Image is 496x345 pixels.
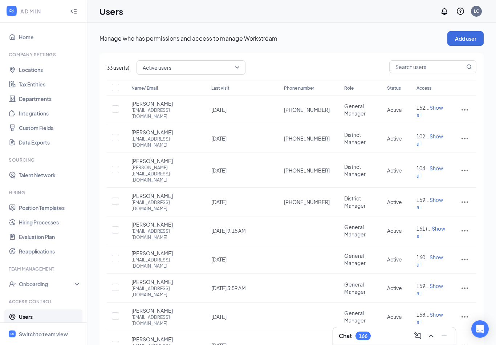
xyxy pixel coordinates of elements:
[19,230,81,244] a: Evaluation Plan
[474,8,479,14] div: LC
[211,135,227,142] span: [DATE]
[9,190,80,196] div: Hiring
[416,311,443,325] span: Show all
[131,307,173,314] span: [PERSON_NAME]
[416,283,443,296] span: Show all
[466,64,472,70] svg: MagnifyingGlass
[19,135,81,150] a: Data Exports
[344,195,366,209] span: District Manager
[211,313,227,320] span: [DATE]
[416,133,443,147] span: ...
[211,106,227,113] span: [DATE]
[9,299,80,305] div: Access control
[344,131,366,145] span: District Manager
[359,333,367,339] div: 166
[387,199,402,205] span: Active
[416,165,443,179] span: ...
[107,64,129,72] span: 33 user(s)
[9,52,80,58] div: Company Settings
[416,283,443,296] span: ...
[284,135,330,142] span: [PHONE_NUMBER]
[460,134,469,143] svg: ActionsIcon
[143,62,171,73] span: Active users
[211,285,246,291] span: [DATE] 3:59 AM
[414,332,422,340] svg: ComposeMessage
[19,330,68,338] div: Switch to team view
[211,256,227,263] span: [DATE]
[425,330,437,342] button: ChevronUp
[131,136,197,148] div: [EMAIL_ADDRESS][DOMAIN_NAME]
[440,7,449,16] svg: Notifications
[387,285,402,291] span: Active
[211,227,246,234] span: [DATE] 9:15 AM
[416,311,443,325] span: ...
[471,320,489,338] div: Open Intercom Messenger
[19,168,81,182] a: Talent Network
[131,165,197,183] div: [PERSON_NAME][EMAIL_ADDRESS][DOMAIN_NAME]
[416,254,443,268] span: Show all
[460,226,469,235] svg: ActionsIcon
[416,311,425,318] span: 158
[344,84,373,93] div: Role
[416,196,425,203] span: 159
[416,283,425,289] span: 159
[460,284,469,292] svg: ActionsIcon
[460,166,469,175] svg: ActionsIcon
[20,8,64,15] div: ADMIN
[416,165,443,179] span: Show all
[412,330,424,342] button: ComposeMessage
[211,84,269,93] div: Last visit
[416,254,443,268] span: ...
[70,8,77,15] svg: Collapse
[131,157,173,165] span: [PERSON_NAME]
[387,256,402,263] span: Active
[131,100,173,107] span: [PERSON_NAME]
[19,215,81,230] a: Hiring Processes
[416,104,443,118] span: Show all
[19,244,81,259] a: Reapplications
[131,228,197,240] div: [EMAIL_ADDRESS][DOMAIN_NAME]
[131,199,197,212] div: [EMAIL_ADDRESS][DOMAIN_NAME]
[131,285,197,298] div: [EMAIL_ADDRESS][DOMAIN_NAME]
[9,280,16,288] svg: UserCheck
[344,163,366,177] span: District Manager
[284,198,330,206] span: [PHONE_NUMBER]
[19,280,75,288] div: Onboarding
[99,34,447,42] p: Manage who has permissions and access to manage Workstream
[438,330,450,342] button: Minimize
[8,7,15,15] svg: WorkstreamLogo
[387,313,402,320] span: Active
[131,278,173,285] span: [PERSON_NAME]
[460,105,469,114] svg: ActionsIcon
[131,249,173,257] span: [PERSON_NAME]
[10,332,15,336] svg: WorkstreamLogo
[416,104,425,111] span: 162
[387,167,402,174] span: Active
[19,200,81,215] a: Position Templates
[131,107,197,119] div: [EMAIL_ADDRESS][DOMAIN_NAME]
[99,5,123,17] h1: Users
[344,281,366,295] span: General Manager
[344,224,366,238] span: General Manager
[409,81,453,96] th: Access
[131,314,197,326] div: [EMAIL_ADDRESS][DOMAIN_NAME]
[416,225,427,232] span: 161 (
[19,121,81,135] a: Custom Fields
[131,336,173,343] span: [PERSON_NAME]
[447,31,484,46] button: Add user
[131,129,173,136] span: [PERSON_NAME]
[460,312,469,321] svg: ActionsIcon
[131,221,173,228] span: [PERSON_NAME]
[19,77,81,92] a: Tax Entities
[19,92,81,106] a: Departments
[416,165,425,171] span: 104
[131,84,197,93] div: Name/ Email
[9,157,80,163] div: Sourcing
[380,81,409,96] th: Status
[131,257,197,269] div: [EMAIL_ADDRESS][DOMAIN_NAME]
[131,192,173,199] span: [PERSON_NAME]
[344,310,366,324] span: General Manager
[387,227,402,234] span: Active
[460,255,469,264] svg: ActionsIcon
[387,106,402,113] span: Active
